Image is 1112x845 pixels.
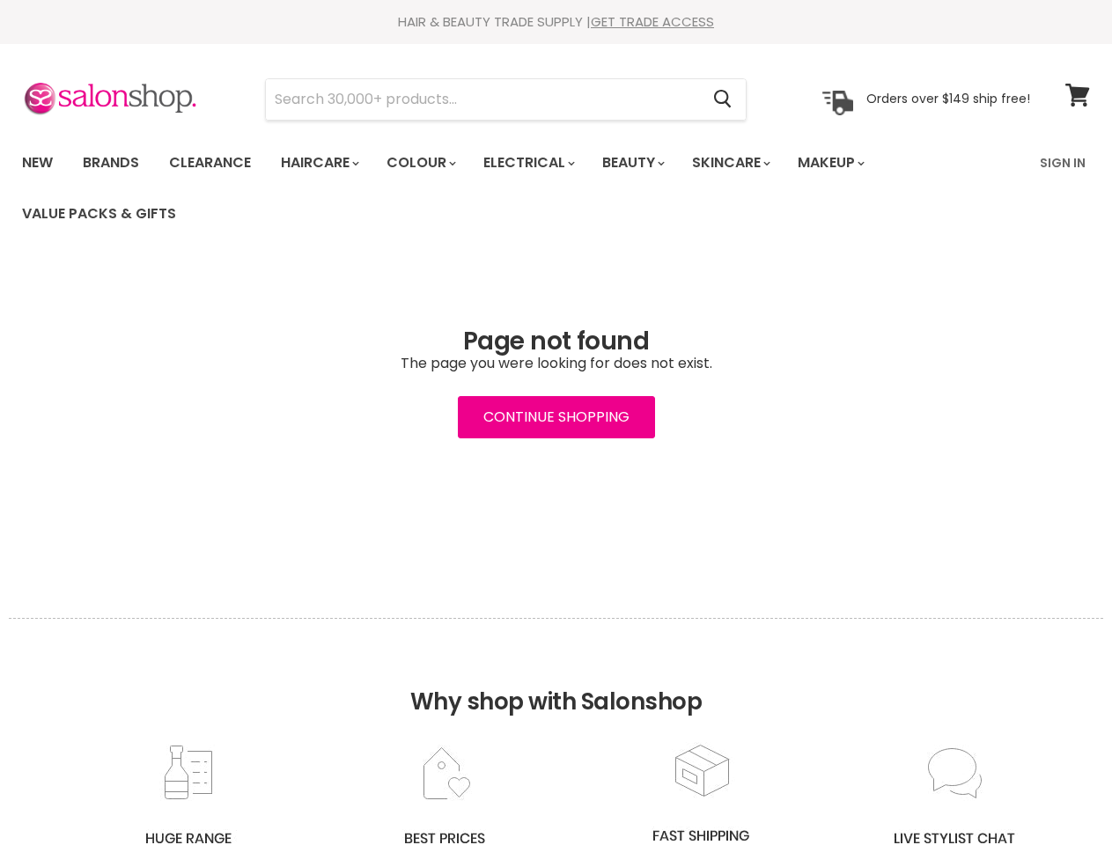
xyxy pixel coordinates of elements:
[70,144,152,181] a: Brands
[866,91,1030,107] p: Orders over $149 ship free!
[265,78,747,121] form: Product
[591,12,714,31] a: GET TRADE ACCESS
[373,144,467,181] a: Colour
[784,144,875,181] a: Makeup
[458,396,655,438] a: Continue Shopping
[266,79,699,120] input: Search
[589,144,675,181] a: Beauty
[699,79,746,120] button: Search
[1029,144,1096,181] a: Sign In
[22,327,1090,356] h1: Page not found
[679,144,781,181] a: Skincare
[156,144,264,181] a: Clearance
[9,618,1103,742] h2: Why shop with Salonshop
[268,144,370,181] a: Haircare
[9,137,1029,239] ul: Main menu
[470,144,585,181] a: Electrical
[9,195,189,232] a: Value Packs & Gifts
[9,144,66,181] a: New
[22,356,1090,371] p: The page you were looking for does not exist.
